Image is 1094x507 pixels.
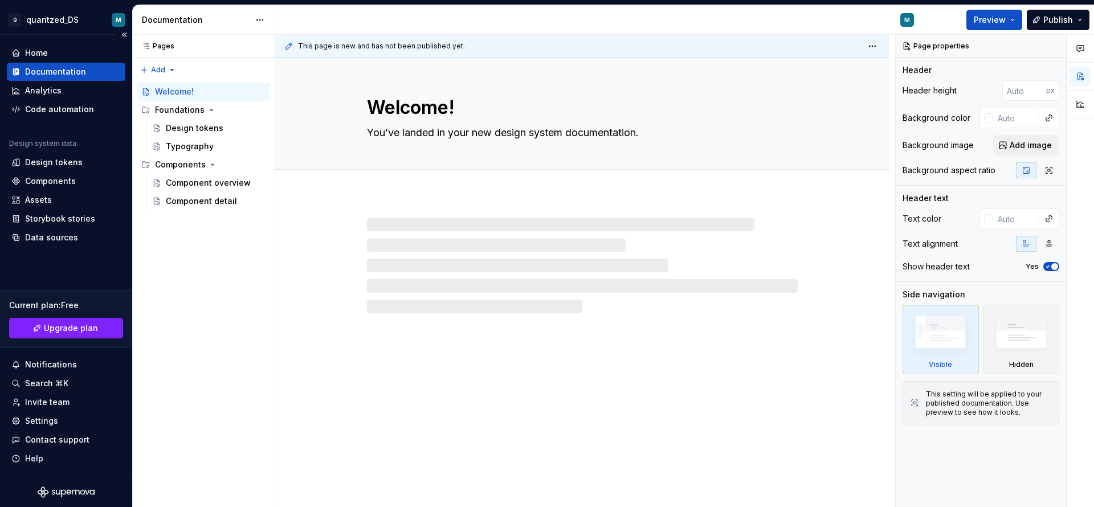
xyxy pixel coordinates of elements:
[25,85,62,96] div: Analytics
[2,7,130,32] button: Qquantzed_DSM
[25,359,77,370] div: Notifications
[903,305,979,374] div: Visible
[25,453,43,464] div: Help
[365,94,795,121] textarea: Welcome!
[44,322,98,334] span: Upgrade plan
[137,42,174,51] div: Pages
[25,104,94,115] div: Code automation
[137,83,270,101] a: Welcome!
[298,42,465,51] span: This page is new and has not been published yet.
[25,175,76,187] div: Components
[25,434,89,445] div: Contact support
[25,232,78,243] div: Data sources
[993,208,1039,229] input: Auto
[155,104,205,116] div: Foundations
[25,157,83,168] div: Design tokens
[7,63,125,81] a: Documentation
[7,228,125,247] a: Data sources
[7,81,125,100] a: Analytics
[148,174,270,192] a: Component overview
[1010,140,1052,151] span: Add image
[1046,86,1055,95] p: px
[25,378,68,389] div: Search ⌘K
[1027,10,1089,30] button: Publish
[993,135,1059,156] button: Add image
[25,415,58,427] div: Settings
[25,396,70,408] div: Invite team
[904,15,910,24] div: M
[7,210,125,228] a: Storybook stories
[903,193,949,204] div: Header text
[7,153,125,171] a: Design tokens
[929,360,952,369] div: Visible
[116,27,132,43] button: Collapse sidebar
[137,83,270,210] div: Page tree
[25,66,86,77] div: Documentation
[137,62,179,78] button: Add
[148,119,270,137] a: Design tokens
[7,172,125,190] a: Components
[926,390,1052,417] div: This setting will be applied to your published documentation. Use preview to see how it looks.
[7,355,125,374] button: Notifications
[903,165,995,176] div: Background aspect ratio
[137,101,270,119] div: Foundations
[983,305,1060,374] div: Hidden
[7,449,125,468] button: Help
[1002,80,1046,101] input: Auto
[1009,360,1034,369] div: Hidden
[7,100,125,118] a: Code automation
[903,140,974,151] div: Background image
[903,85,957,96] div: Header height
[365,124,795,142] textarea: You’ve landed in your new design system documentation.
[9,300,123,311] div: Current plan : Free
[903,261,970,272] div: Show header text
[148,137,270,156] a: Typography
[25,213,95,224] div: Storybook stories
[155,159,206,170] div: Components
[142,14,250,26] div: Documentation
[137,156,270,174] div: Components
[151,66,165,75] span: Add
[166,177,251,189] div: Component overview
[974,14,1006,26] span: Preview
[993,108,1039,128] input: Auto
[7,431,125,449] button: Contact support
[26,14,79,26] div: quantzed_DS
[7,44,125,62] a: Home
[903,112,970,124] div: Background color
[7,191,125,209] a: Assets
[966,10,1022,30] button: Preview
[148,192,270,210] a: Component detail
[7,393,125,411] a: Invite team
[9,139,76,148] div: Design system data
[155,86,194,97] div: Welcome!
[9,318,123,338] a: Upgrade plan
[166,122,223,134] div: Design tokens
[903,213,941,224] div: Text color
[166,195,237,207] div: Component detail
[1026,262,1039,271] label: Yes
[25,47,48,59] div: Home
[116,15,121,24] div: M
[1043,14,1073,26] span: Publish
[38,486,95,498] svg: Supernova Logo
[7,374,125,392] button: Search ⌘K
[903,64,932,76] div: Header
[903,238,958,250] div: Text alignment
[7,412,125,430] a: Settings
[8,13,22,27] div: Q
[903,289,965,300] div: Side navigation
[166,141,214,152] div: Typography
[25,194,52,206] div: Assets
